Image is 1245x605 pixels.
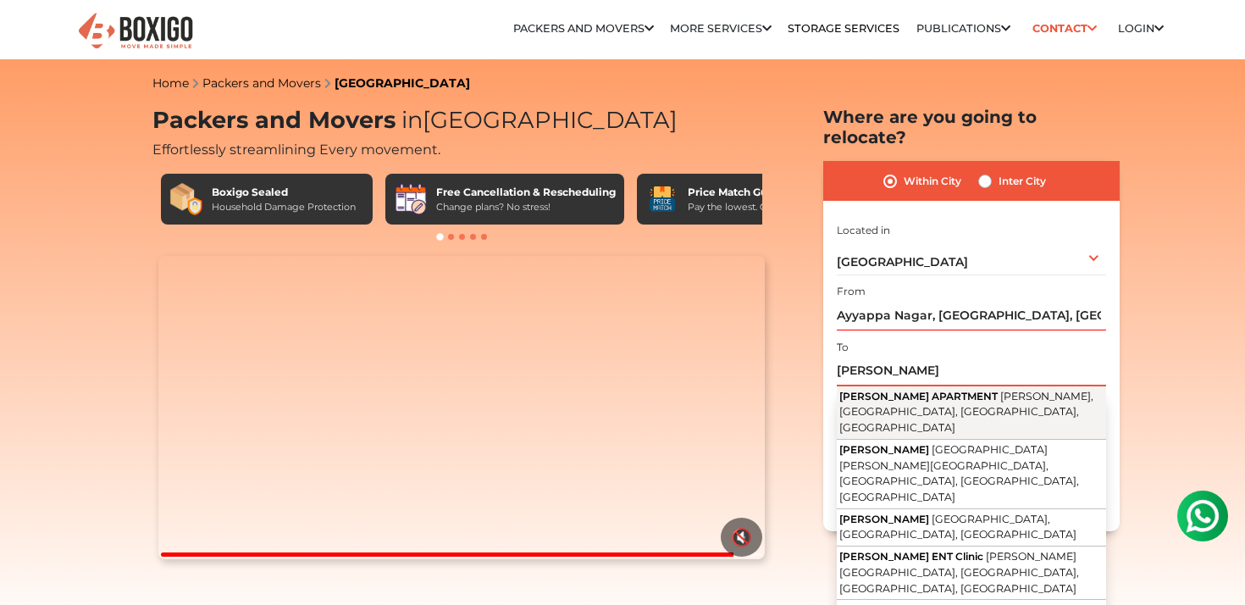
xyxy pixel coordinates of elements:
[904,171,961,191] label: Within City
[839,390,998,402] span: [PERSON_NAME] APARTMENT
[839,443,929,456] span: [PERSON_NAME]
[1026,15,1102,42] a: Contact
[670,22,772,35] a: More services
[401,106,423,134] span: in
[999,171,1046,191] label: Inter City
[837,254,968,269] span: [GEOGRAPHIC_DATA]
[837,223,890,238] label: Located in
[839,550,983,563] span: [PERSON_NAME] ENT Clinic
[169,182,203,216] img: Boxigo Sealed
[152,107,771,135] h1: Packers and Movers
[837,284,866,299] label: From
[837,509,1106,547] button: [PERSON_NAME] [GEOGRAPHIC_DATA], [GEOGRAPHIC_DATA], [GEOGRAPHIC_DATA]
[823,107,1120,147] h2: Where are you going to relocate?
[436,185,616,200] div: Free Cancellation & Rescheduling
[839,513,1076,541] span: [GEOGRAPHIC_DATA], [GEOGRAPHIC_DATA], [GEOGRAPHIC_DATA]
[837,440,1106,509] button: [PERSON_NAME] [GEOGRAPHIC_DATA][PERSON_NAME][GEOGRAPHIC_DATA], [GEOGRAPHIC_DATA], [GEOGRAPHIC_DAT...
[436,200,616,214] div: Change plans? No stress!
[17,17,51,51] img: whatsapp-icon.svg
[839,443,1079,503] span: [GEOGRAPHIC_DATA][PERSON_NAME][GEOGRAPHIC_DATA], [GEOGRAPHIC_DATA], [GEOGRAPHIC_DATA], [GEOGRAPHI...
[212,200,356,214] div: Household Damage Protection
[721,518,762,557] button: 🔇
[396,106,678,134] span: [GEOGRAPHIC_DATA]
[1118,22,1164,35] a: Login
[212,185,356,200] div: Boxigo Sealed
[837,301,1106,330] input: Select Building or Nearest Landmark
[837,547,1106,600] button: [PERSON_NAME] ENT Clinic [PERSON_NAME][GEOGRAPHIC_DATA], [GEOGRAPHIC_DATA], [GEOGRAPHIC_DATA], [G...
[839,513,929,525] span: [PERSON_NAME]
[839,550,1079,594] span: [PERSON_NAME][GEOGRAPHIC_DATA], [GEOGRAPHIC_DATA], [GEOGRAPHIC_DATA], [GEOGRAPHIC_DATA]
[645,182,679,216] img: Price Match Guarantee
[76,11,195,53] img: Boxigo
[688,185,816,200] div: Price Match Guarantee
[152,142,440,158] span: Effortlessly streamlining Every movement.
[152,75,189,91] a: Home
[788,22,899,35] a: Storage Services
[916,22,1010,35] a: Publications
[837,386,1106,440] button: [PERSON_NAME] APARTMENT [PERSON_NAME], [GEOGRAPHIC_DATA], [GEOGRAPHIC_DATA], [GEOGRAPHIC_DATA]
[837,340,849,355] label: To
[335,75,470,91] a: [GEOGRAPHIC_DATA]
[202,75,321,91] a: Packers and Movers
[839,390,1093,434] span: [PERSON_NAME], [GEOGRAPHIC_DATA], [GEOGRAPHIC_DATA], [GEOGRAPHIC_DATA]
[837,357,1106,386] input: Select Building or Nearest Landmark
[688,200,816,214] div: Pay the lowest. Guaranteed!
[513,22,654,35] a: Packers and Movers
[158,256,764,559] video: Your browser does not support the video tag.
[394,182,428,216] img: Free Cancellation & Rescheduling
